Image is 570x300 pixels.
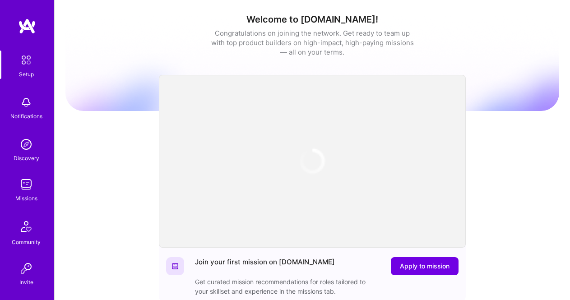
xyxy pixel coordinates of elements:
[65,14,559,25] h1: Welcome to [DOMAIN_NAME]!
[297,146,327,176] img: loading
[17,135,35,153] img: discovery
[19,69,34,79] div: Setup
[15,216,37,237] img: Community
[195,277,375,296] div: Get curated mission recommendations for roles tailored to your skillset and experience in the mis...
[195,257,335,275] div: Join your first mission on [DOMAIN_NAME]
[18,18,36,34] img: logo
[17,259,35,277] img: Invite
[171,263,179,270] img: Website
[14,153,39,163] div: Discovery
[211,28,414,57] div: Congratulations on joining the network. Get ready to team up with top product builders on high-im...
[17,93,35,111] img: bell
[159,75,466,248] iframe: video
[17,175,35,194] img: teamwork
[10,111,42,121] div: Notifications
[400,262,450,271] span: Apply to mission
[19,277,33,287] div: Invite
[15,194,37,203] div: Missions
[17,51,36,69] img: setup
[391,257,459,275] button: Apply to mission
[12,237,41,247] div: Community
